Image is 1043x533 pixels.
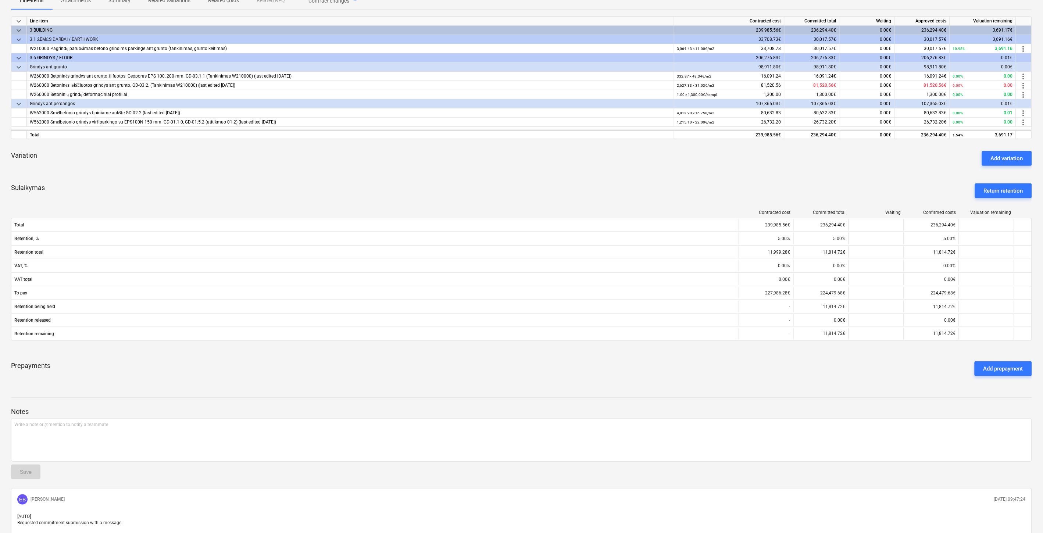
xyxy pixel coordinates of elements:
span: Retention remaining [14,331,735,336]
span: keyboard_arrow_down [14,100,23,108]
span: keyboard_arrow_down [14,54,23,62]
div: Chat Widget [1006,498,1043,533]
div: Line-item [27,17,674,26]
div: - [738,328,793,340]
div: Return retention [984,186,1023,196]
button: Add variation [982,151,1032,166]
div: 0.01€ [950,53,1016,62]
div: W260000 Betoninės lėkščiuotos grindys ant grunto. GD-03.2. (Tankinimas W210000) (last edited [DATE]) [30,81,671,90]
div: Waiting [840,17,895,26]
div: 239,985.56€ [738,219,793,231]
div: 3,691.17 [953,130,1013,140]
div: Add variation [991,154,1023,163]
div: Grindys ant grunto [30,62,671,72]
span: 81,520.56€ [814,83,836,88]
div: 224,479.68€ [904,287,959,299]
div: 227,986.28€ [738,287,793,299]
div: W260000 Betoninės grindys ant grunto šlifuotos. Geoporas EPS 100, 200 mm. GD-03.1.1 (Tankinimas W... [30,72,671,81]
div: 0.00€ [738,273,793,285]
div: 0.00€ [840,99,895,108]
span: Retention, % [14,236,735,241]
button: Add prepayment [975,361,1032,376]
div: 206,276.83€ [895,53,950,62]
p: [DATE] 09:47:24 [994,496,1026,502]
div: Confirmed costs [907,210,956,215]
div: 0.00€ [904,273,959,285]
span: Total [14,222,735,228]
div: Committed total [797,210,846,215]
div: 236,294.40€ [793,219,849,231]
div: 236,294.40€ [895,26,950,35]
span: 26,732.20€ [924,119,947,125]
div: W562000 Smėlbetonio grindys tipiniame aukšte GD-02.2 (last edited [DATE]) [30,108,671,118]
span: Retention being held [14,304,735,309]
div: 3.6 GRINDYS / FLOOR [30,53,671,62]
div: 3 BUILDING [30,26,671,35]
button: Return retention [975,183,1032,198]
div: 206,276.83€ [785,53,840,62]
div: 33,708.73 [677,44,781,53]
div: 0.00€ [840,26,895,35]
div: 0.01 [953,108,1013,118]
div: 239,985.56€ [674,26,785,35]
span: keyboard_arrow_down [14,35,23,44]
div: 0.00 [953,81,1013,90]
div: 236,294.40€ [904,219,959,231]
div: 16,091.24 [677,72,781,81]
span: 0.00€ [880,110,892,115]
div: 3,691.17€ [950,26,1016,35]
div: 0.00 [953,90,1013,99]
div: Eimantas Balčiūnas [17,494,28,505]
div: 98,911.80€ [674,62,785,72]
p: 11,814.72€ [823,330,846,337]
div: 236,294.40€ [785,130,840,139]
div: 0.00€ [950,62,1016,72]
div: 98,911.80€ [895,62,950,72]
div: 30,017.57€ [785,35,840,44]
div: Total [27,130,674,139]
p: Notes [11,407,1032,416]
div: Add prepayment [983,364,1023,373]
div: 11,814.72€ [793,246,849,258]
span: 80,632.83€ [924,110,947,115]
span: To pay [14,290,735,296]
small: 0.00% [953,111,963,115]
div: W260000 Betoninių grindų deformaciniai profiliai [30,90,671,99]
small: 0.00% [953,120,963,124]
span: 0.00€ [880,74,892,79]
div: 0.00 [953,72,1013,81]
div: 0.00% [793,260,849,272]
div: 236,294.40€ [895,130,950,139]
span: 0.00€ [880,119,892,125]
span: 26,732.20€ [814,119,836,125]
span: VAT total [14,277,735,282]
div: W210000 Pagrindų paruošimas betono grindims parkinge ant grunto (tankinimas, grunto keitimas) [30,44,671,53]
div: Waiting [852,210,901,215]
span: EB [19,497,26,502]
span: 0.00€ [880,46,892,51]
div: 107,365.03€ [785,99,840,108]
div: 236,294.40€ [785,26,840,35]
small: 0.00% [953,74,963,78]
div: 224,479.68€ [793,287,849,299]
div: Approved costs [895,17,950,26]
div: 0.00€ [840,130,895,139]
div: 0.00€ [840,62,895,72]
span: more_vert [1019,81,1028,90]
small: 10.95% [953,47,965,51]
span: 0.00€ [880,92,892,97]
span: keyboard_arrow_down [14,63,23,72]
div: 33,708.73€ [674,35,785,44]
div: 5.00% [793,233,849,244]
small: 1.54% [953,133,963,137]
small: 332.87 × 48.34€ / m2 [677,74,712,78]
span: more_vert [1019,90,1028,99]
span: Retention released [14,318,735,323]
div: 5.00% [904,233,959,244]
p: Prepayments [11,361,50,376]
p: Variation [11,151,37,160]
span: VAT, % [14,263,735,268]
div: 0.00% [904,260,959,272]
small: 2,627.33 × 31.03€ / m2 [677,83,715,87]
div: 11,814.72€ [904,301,959,312]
